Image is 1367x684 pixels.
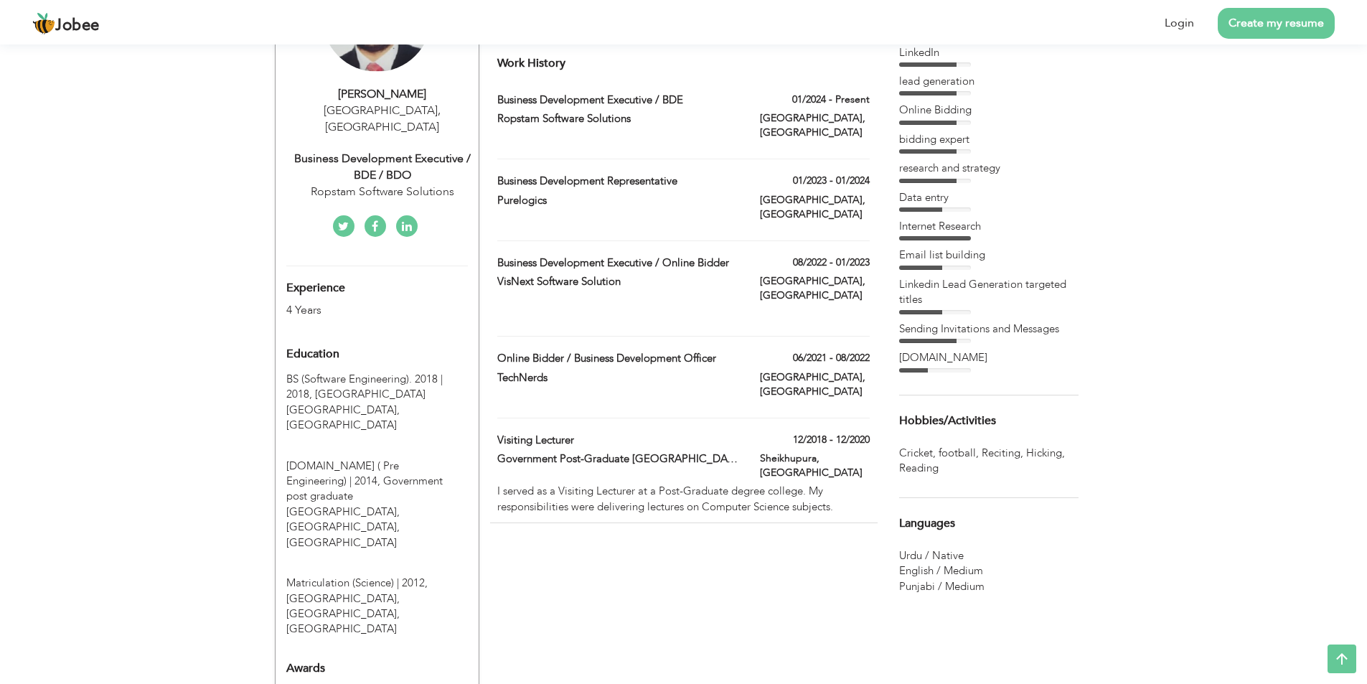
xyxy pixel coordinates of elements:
[276,372,479,434] div: BS (Software Engineering). 2018, 2018
[497,351,738,366] label: Online Bidder / Business Development Officer
[286,459,399,488] span: F.Sc ( Pre Engineering), Government post graduate degree college,Sheikhupura., 2014
[286,591,400,637] span: [GEOGRAPHIC_DATA], [GEOGRAPHIC_DATA], [GEOGRAPHIC_DATA]
[55,18,100,34] span: Jobee
[32,12,55,35] img: jobee.io
[286,151,479,184] div: Business Development Executive / BDE / BDO
[793,256,870,270] label: 08/2022 - 01/2023
[899,415,996,428] span: Hobbies/Activities
[286,474,443,550] span: Government post graduate [GEOGRAPHIC_DATA],[GEOGRAPHIC_DATA], [GEOGRAPHIC_DATA]
[899,248,1079,263] div: Email list building
[976,446,979,460] span: ,
[438,103,441,118] span: ,
[497,274,738,289] label: VisNext Software Solution
[286,86,479,103] div: [PERSON_NAME]
[899,322,1079,337] div: Sending Invitations and Messages
[286,282,345,295] span: Experience
[286,372,443,401] span: BS (Software Engineering). 2018, GC University Faisalabad, 2018
[32,12,100,35] a: Jobee
[939,446,982,461] span: football
[899,219,1079,234] div: Internet Research
[760,274,870,303] label: [GEOGRAPHIC_DATA], [GEOGRAPHIC_DATA]
[497,256,738,271] label: Business Development Executive / Online Bidder
[497,174,738,189] label: Business Development Representative
[899,277,1079,308] div: Linkedin Lead Generation targeted titles
[793,433,870,447] label: 12/2018 - 12/2020
[286,348,339,361] span: Education
[899,161,1079,176] div: research and strategy
[286,576,428,590] span: Matriculation (Science), Jinnah Cambridge high school, Sheikhupura., 2012
[1165,15,1194,32] a: Login
[286,103,479,136] div: [GEOGRAPHIC_DATA] [GEOGRAPHIC_DATA]
[497,370,738,385] label: TechNerds
[760,370,870,399] label: [GEOGRAPHIC_DATA], [GEOGRAPHIC_DATA]
[1026,446,1068,461] span: Hicking
[1218,8,1335,39] a: Create my resume
[899,190,1079,205] div: Data entry
[760,451,870,480] label: Sheikhupura, [GEOGRAPHIC_DATA]
[276,437,479,551] div: F.Sc ( Pre Engineering), 2014
[286,387,426,432] span: [GEOGRAPHIC_DATA] [GEOGRAPHIC_DATA], [GEOGRAPHIC_DATA]
[497,193,738,208] label: Purelogics
[899,132,1079,147] div: bidding expert
[899,579,985,594] span: Punjabi / Medium
[497,484,869,515] div: I served as a Visiting Lecturer at a Post-Graduate degree college. My responsibilities were deliv...
[497,433,738,448] label: Visiting Lecturer
[1062,446,1065,460] span: ,
[497,451,738,467] label: Government Post-Graduate [GEOGRAPHIC_DATA], [GEOGRAPHIC_DATA].
[497,111,738,126] label: Ropstam Software Solutions
[982,446,1026,461] span: Reciting
[793,351,870,365] label: 06/2021 - 08/2022
[276,554,479,637] div: Matriculation (Science), 2012
[899,350,1079,365] div: Salesforce.com
[792,93,870,107] label: 01/2024 - Present
[286,302,434,319] div: 4 Years
[497,55,565,71] span: Work History
[899,45,1079,60] div: LinkedIn
[933,446,936,460] span: ,
[286,184,479,200] div: Ropstam Software Solutions
[286,662,325,675] span: Awards
[497,93,738,108] label: Business Development Executive / BDE
[760,193,870,222] label: [GEOGRAPHIC_DATA], [GEOGRAPHIC_DATA]
[899,74,1079,89] div: lead generation
[899,461,941,476] span: Reading
[899,103,1079,118] div: Online Bidding
[899,517,955,530] span: Languages
[760,111,870,140] label: [GEOGRAPHIC_DATA], [GEOGRAPHIC_DATA]
[899,563,983,578] span: English / Medium
[497,306,869,322] div: ​​​​​​
[899,548,964,563] span: Urdu / Native
[1020,446,1023,460] span: ,
[899,446,939,461] span: Cricket
[793,174,870,188] label: 01/2023 - 01/2024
